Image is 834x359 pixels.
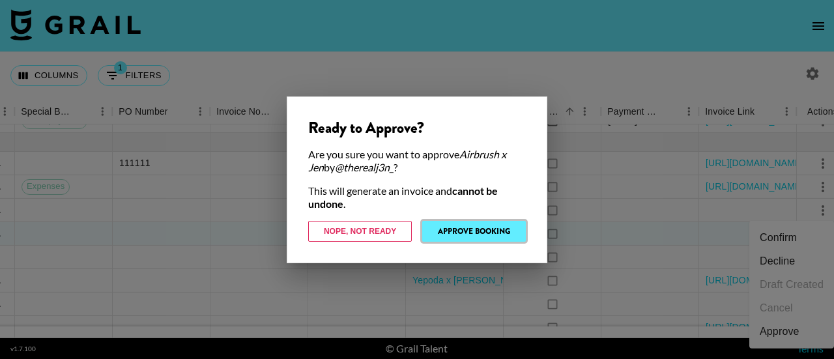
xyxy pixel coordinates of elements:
em: @ therealj3n_ [335,161,394,173]
em: Airbrush x Jen [308,148,506,173]
div: Ready to Approve? [308,118,526,137]
div: This will generate an invoice and . [308,184,526,210]
button: Approve Booking [422,221,526,242]
strong: cannot be undone [308,184,498,210]
div: Are you sure you want to approve by ? [308,148,526,174]
button: Nope, Not Ready [308,221,412,242]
